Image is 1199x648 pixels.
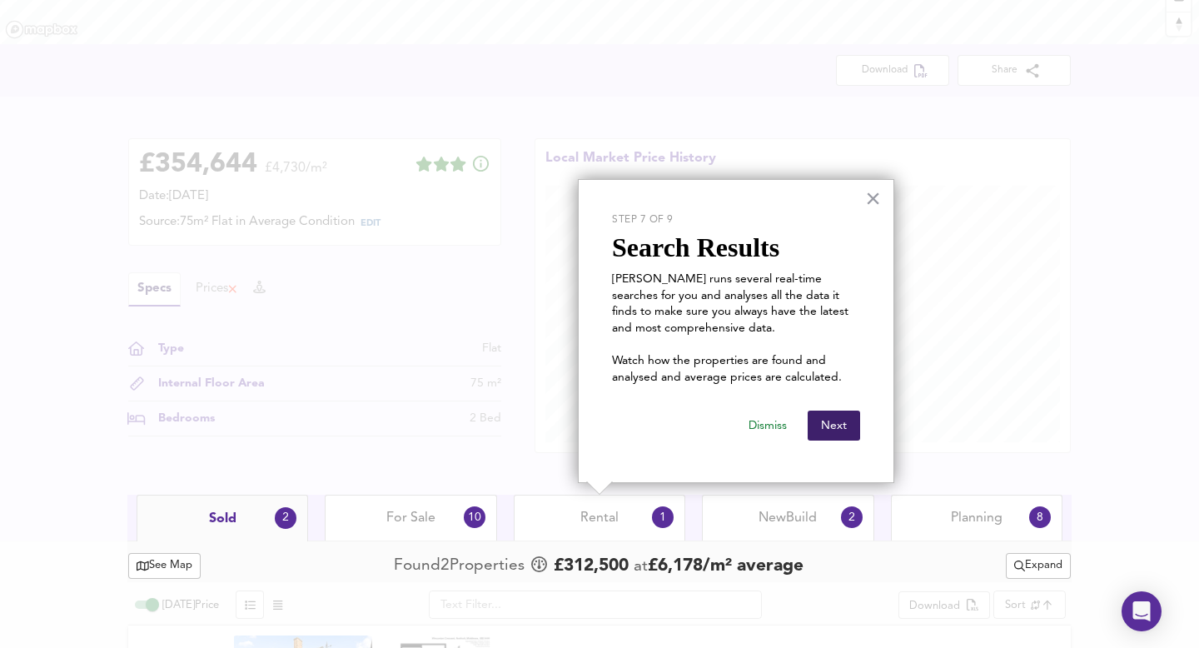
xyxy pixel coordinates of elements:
span: Expand [1014,556,1062,576]
div: split button [1006,553,1071,579]
p: Watch how the properties are found and analysed and average prices are calculated. [612,353,860,386]
span: See Map [137,556,192,576]
span: at [634,559,648,575]
div: 8 [1027,504,1053,531]
span: Planning [951,509,1002,527]
button: Close [865,185,881,212]
div: 2 [272,505,299,531]
button: Next [808,411,860,441]
button: Dismiss [735,411,800,441]
div: 1 [649,504,676,531]
p: Search Results [612,232,860,263]
span: New Build [759,509,817,527]
div: 10 [461,504,488,531]
div: Open Intercom Messenger [1122,591,1162,631]
div: 2 [838,504,865,531]
p: Step 7 of 9 [612,213,860,227]
span: £ 312,500 [554,554,629,579]
span: £ 6,178 / m² average [648,557,803,575]
p: [PERSON_NAME] runs several real-time searches for you and analyses all the data it finds to make ... [612,272,860,336]
span: Rental [580,509,619,527]
span: Sold [209,510,236,528]
span: For Sale [386,509,435,527]
div: Found 2 Propert ies [394,555,529,577]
